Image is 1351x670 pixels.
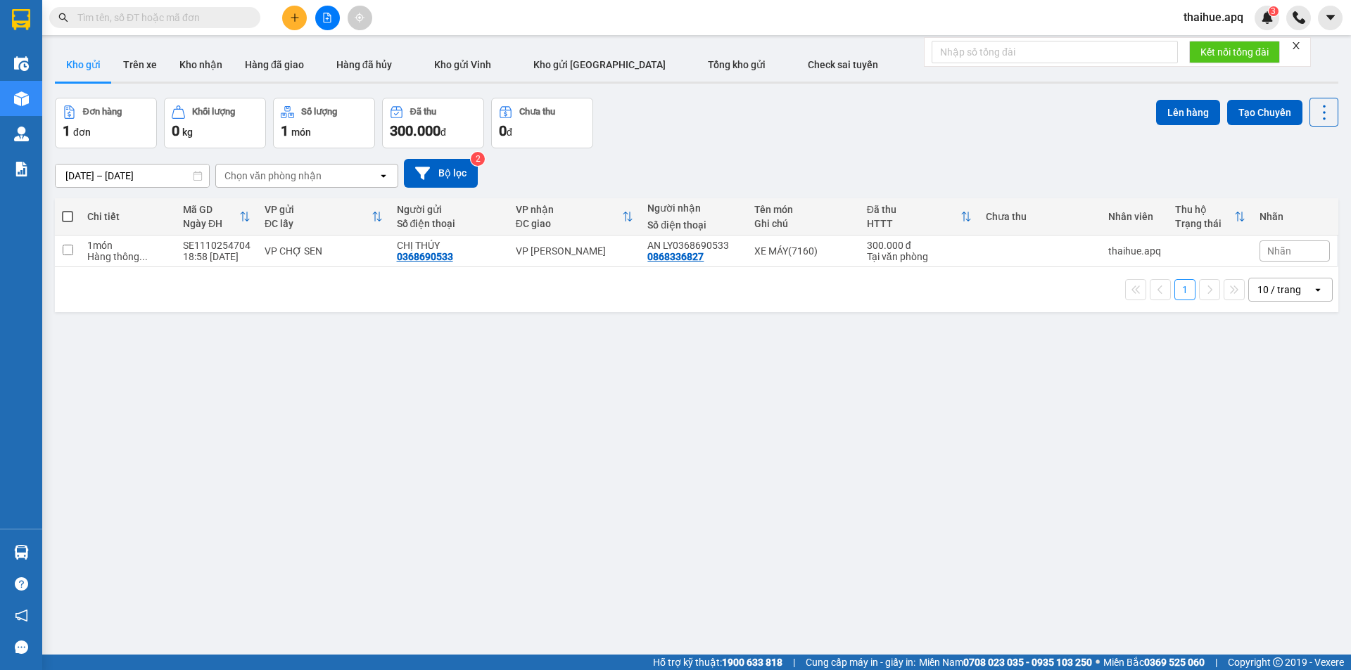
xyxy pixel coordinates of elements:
div: VP [PERSON_NAME] [516,245,634,257]
div: 18:58 [DATE] [183,251,250,262]
div: SE1110254704 [183,240,250,251]
svg: open [1312,284,1324,295]
button: Kết nối tổng đài [1189,41,1280,63]
span: Tổng kho gửi [708,59,766,70]
span: caret-down [1324,11,1337,24]
div: Đã thu [410,107,436,117]
th: Toggle SortBy [176,198,258,236]
div: 10 / trang [1257,283,1301,297]
span: Miền Bắc [1103,655,1205,670]
button: 1 [1174,279,1195,300]
sup: 2 [471,152,485,166]
span: | [1215,655,1217,670]
button: Khối lượng0kg [164,98,266,148]
span: đ [440,127,446,138]
span: ⚪️ [1096,659,1100,665]
span: 300.000 [390,122,440,139]
button: Trên xe [112,48,168,82]
div: Chi tiết [87,211,169,222]
strong: 0708 023 035 - 0935 103 250 [963,657,1092,668]
strong: 0369 525 060 [1144,657,1205,668]
span: 3 [1271,6,1276,16]
button: Lên hàng [1156,100,1220,125]
span: ... [139,251,148,262]
div: Chưa thu [986,211,1094,222]
div: Mã GD [183,204,239,215]
th: Toggle SortBy [258,198,390,236]
div: Nhãn [1260,211,1330,222]
span: Nhãn [1267,245,1291,257]
span: message [15,640,28,654]
div: Thu hộ [1175,204,1234,215]
span: copyright [1273,657,1283,667]
span: Miền Nam [919,655,1092,670]
div: Đơn hàng [83,107,122,117]
button: aim [348,6,372,30]
div: Chọn văn phòng nhận [224,169,322,183]
div: Chưa thu [519,107,555,117]
div: Khối lượng [192,107,235,117]
button: Đã thu300.000đ [382,98,484,148]
span: Cung cấp máy in - giấy in: [806,655,915,670]
div: XE MÁY(7160) [754,245,853,257]
span: đơn [73,127,91,138]
div: Ngày ĐH [183,218,239,229]
span: 1 [63,122,70,139]
span: Kết nối tổng đài [1200,44,1269,60]
img: solution-icon [14,162,29,176]
div: Số lượng [301,107,337,117]
div: Ghi chú [754,218,853,229]
button: Chưa thu0đ [491,98,593,148]
button: file-add [315,6,340,30]
span: Check sai tuyến [808,59,878,70]
span: thaihue.apq [1172,8,1255,26]
sup: 3 [1269,6,1279,16]
div: CHỊ THÚY [397,240,502,251]
div: VP nhận [516,204,623,215]
div: Số điện thoại [647,219,740,231]
div: 0868336827 [647,251,704,262]
span: món [291,127,311,138]
button: Kho nhận [168,48,234,82]
img: phone-icon [1293,11,1305,24]
span: search [58,13,68,22]
div: 1 món [87,240,169,251]
div: Người nhận [647,202,740,214]
span: plus [290,13,300,22]
span: Hàng đã hủy [336,59,392,70]
div: thaihue.apq [1108,245,1161,257]
button: Tạo Chuyến [1227,100,1302,125]
span: aim [355,13,364,22]
div: Đã thu [867,204,960,215]
span: kg [182,127,193,138]
img: warehouse-icon [14,56,29,71]
svg: open [378,170,389,181]
div: Số điện thoại [397,218,502,229]
div: ĐC lấy [265,218,372,229]
th: Toggle SortBy [1168,198,1252,236]
div: AN LY0368690533 [647,240,740,251]
input: Select a date range. [56,165,209,187]
span: close [1291,41,1301,51]
span: đ [507,127,512,138]
span: | [793,655,795,670]
span: Kho gửi Vinh [434,59,491,70]
th: Toggle SortBy [509,198,641,236]
div: HTTT [867,218,960,229]
strong: 1900 633 818 [722,657,782,668]
div: Người gửi [397,204,502,215]
div: 300.000 đ [867,240,972,251]
img: icon-new-feature [1261,11,1274,24]
div: Tại văn phòng [867,251,972,262]
button: Bộ lọc [404,159,478,188]
span: 1 [281,122,288,139]
button: Hàng đã giao [234,48,315,82]
span: Kho gửi [GEOGRAPHIC_DATA] [533,59,666,70]
button: Kho gửi [55,48,112,82]
div: Hàng thông thường [87,251,169,262]
span: 0 [172,122,179,139]
span: notification [15,609,28,622]
span: 0 [499,122,507,139]
span: question-circle [15,577,28,591]
img: logo-vxr [12,9,30,30]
